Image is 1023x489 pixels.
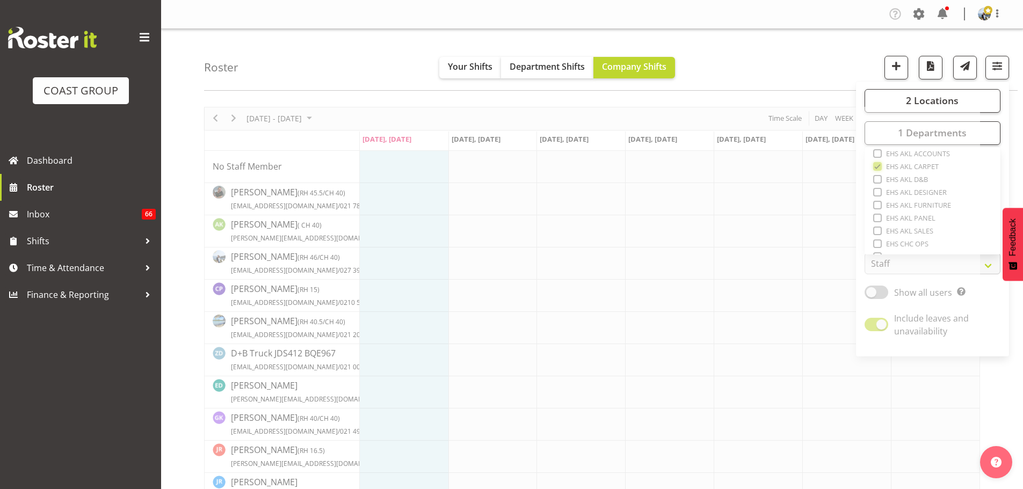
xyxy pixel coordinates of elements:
img: Rosterit website logo [8,27,97,48]
div: COAST GROUP [43,83,118,99]
span: Dashboard [27,152,156,169]
span: Feedback [1008,218,1018,256]
span: Company Shifts [602,61,666,72]
span: 2 Locations [906,94,959,107]
span: 66 [142,209,156,220]
h4: Roster [204,61,238,74]
img: brittany-taylorf7b938a58e78977fad4baecaf99ae47c.png [978,8,991,20]
button: Department Shifts [501,57,593,78]
span: Roster [27,179,156,195]
button: 2 Locations [865,89,1000,113]
button: Download a PDF of the roster according to the set date range. [919,56,942,79]
span: Finance & Reporting [27,287,140,303]
span: Shifts [27,233,140,249]
img: help-xxl-2.png [991,457,1002,468]
span: Department Shifts [510,61,585,72]
button: Add a new shift [884,56,908,79]
span: Inbox [27,206,142,222]
button: Send a list of all shifts for the selected filtered period to all rostered employees. [953,56,977,79]
button: Filter Shifts [985,56,1009,79]
span: Time & Attendance [27,260,140,276]
button: Company Shifts [593,57,675,78]
button: Your Shifts [439,57,501,78]
button: Feedback - Show survey [1003,208,1023,281]
span: Your Shifts [448,61,492,72]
